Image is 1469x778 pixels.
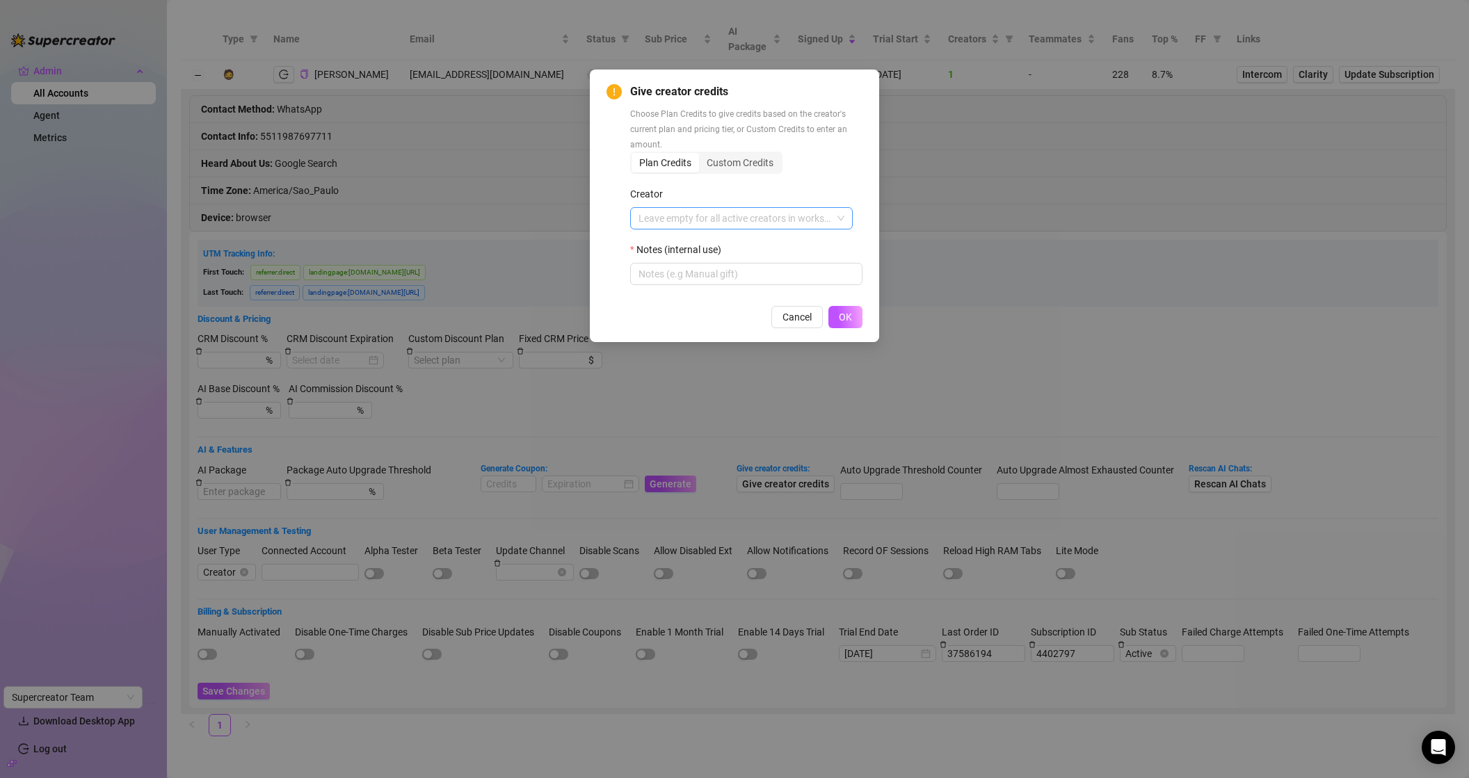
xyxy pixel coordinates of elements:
button: Cancel [771,306,823,328]
span: OK [839,311,852,323]
button: OK [828,306,862,328]
div: Open Intercom Messenger [1422,731,1455,764]
span: Choose Plan Credits to give credits based on the creator's current plan and pricing tier, or Cust... [630,109,847,149]
div: segmented control [630,152,782,174]
span: Give creator credits [630,83,862,100]
span: exclamation-circle [607,84,622,99]
input: Notes (internal use) [630,263,862,285]
div: Plan Credits [632,153,699,172]
span: Cancel [782,311,812,323]
label: Creator [630,186,672,202]
label: Notes (internal use) [630,242,730,257]
div: Custom Credits [699,153,781,172]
